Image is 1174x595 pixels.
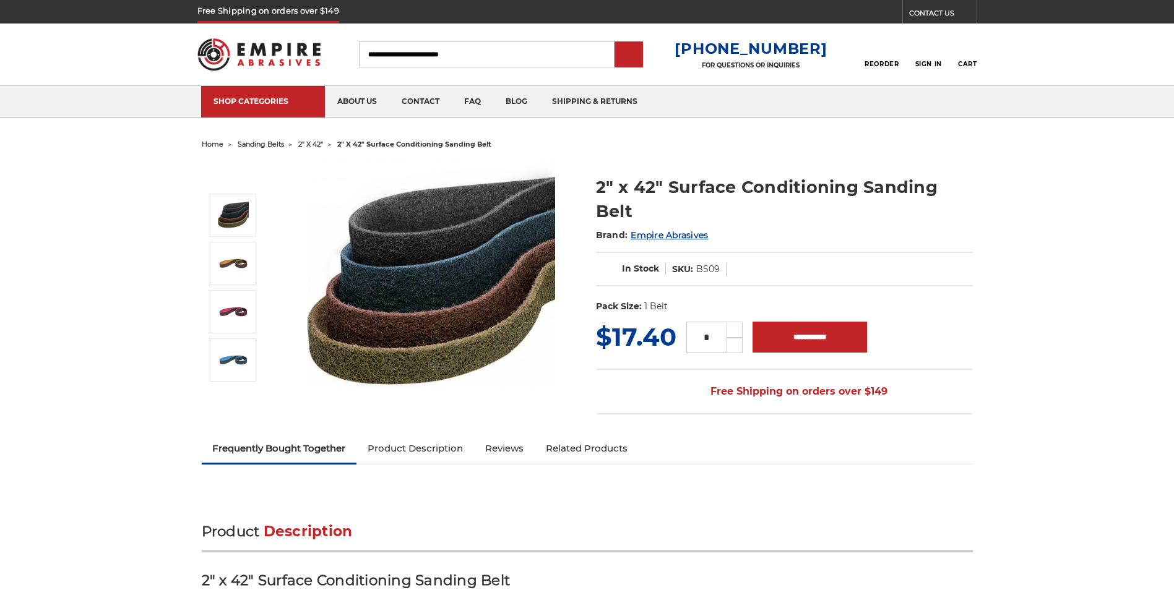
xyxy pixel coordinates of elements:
a: sanding belts [238,140,284,148]
dt: Pack Size: [596,300,642,313]
span: 2" x 42" surface conditioning sanding belt [337,140,491,148]
a: Reviews [474,435,535,462]
h1: 2" x 42" Surface Conditioning Sanding Belt [596,175,973,223]
a: Cart [958,41,977,68]
a: [PHONE_NUMBER] [675,40,827,58]
img: 2"x42" Coarse Surface Conditioning Belt [218,248,249,279]
span: In Stock [622,263,659,274]
img: 2"x42" Medium Surface Conditioning Belt [218,296,249,327]
a: about us [325,86,389,118]
span: $17.40 [596,322,676,352]
a: faq [452,86,493,118]
a: Related Products [535,435,639,462]
span: Description [264,523,353,540]
span: Reorder [865,60,899,68]
img: 2"x42" Fine Surface Conditioning Belt [218,345,249,375]
p: FOR QUESTIONS OR INQUIRIES [675,61,827,69]
a: Reorder [865,41,899,67]
a: 2" x 42" [298,140,323,148]
dd: 1 Belt [644,300,668,313]
button: Previous [219,167,249,194]
span: Cart [958,60,977,68]
span: Brand: [596,229,628,241]
img: 2"x42" Surface Conditioning Sanding Belts [218,200,249,231]
a: home [202,140,223,148]
a: contact [389,86,452,118]
span: Sign In [915,60,942,68]
img: 2"x42" Surface Conditioning Sanding Belts [308,162,555,409]
a: Product Description [356,435,474,462]
dd: BS09 [696,263,720,276]
a: Frequently Bought Together [202,435,357,462]
a: CONTACT US [909,6,977,24]
dt: SKU: [672,263,693,276]
div: SHOP CATEGORIES [214,96,313,106]
a: shipping & returns [540,86,650,118]
button: Next [219,384,249,411]
a: Empire Abrasives [631,229,708,241]
input: Submit [616,43,641,67]
span: Free Shipping on orders over $149 [681,379,887,404]
a: blog [493,86,540,118]
span: Product [202,523,260,540]
img: Empire Abrasives [197,30,321,79]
